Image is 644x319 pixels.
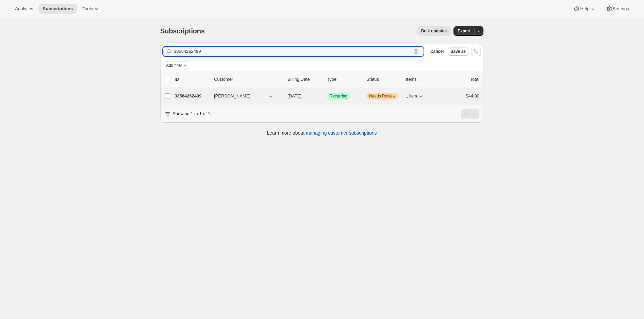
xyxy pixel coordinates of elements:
[214,93,250,100] span: [PERSON_NAME]
[160,27,205,35] span: Subscriptions
[369,93,395,99] span: Needs Review
[38,4,77,14] button: Subscriptions
[82,6,93,12] span: Tools
[406,76,440,83] div: Items
[413,48,419,55] button: Clear
[453,26,475,36] button: Export
[580,6,589,12] span: Help
[214,76,282,83] p: Customer
[613,6,629,12] span: Settings
[471,47,481,56] button: Sort the results
[306,130,377,136] a: managing customer subscriptions
[428,47,446,56] button: Cancel
[175,91,479,101] div: 33564262499[PERSON_NAME][DATE]SuccessRecurringWarningNeeds Review1 item$44.00
[406,93,417,99] span: 1 item
[461,109,479,119] nav: Pagination
[466,93,479,98] span: $44.00
[366,76,400,83] p: Status
[175,93,209,100] p: 33564262499
[78,4,104,14] button: Tools
[287,76,321,83] p: Billing Date
[421,28,447,34] span: Bulk updates
[267,130,377,136] p: Learn more about
[210,91,278,102] button: [PERSON_NAME]
[417,26,451,36] button: Bulk updates
[174,47,411,56] input: Filter subscribers
[327,76,361,83] div: Type
[11,4,37,14] button: Analytics
[470,76,479,83] p: Total
[175,76,209,83] p: ID
[406,91,425,101] button: 1 item
[43,6,73,12] span: Subscriptions
[163,61,190,70] button: Add filter
[448,47,468,56] button: Save as
[175,76,479,83] div: IDCustomerBilling DateTypeStatusItemsTotal
[172,110,210,117] p: Showing 1 to 1 of 1
[166,63,182,68] span: Add filter
[330,93,347,99] span: Recurring
[569,4,600,14] button: Help
[450,49,466,54] span: Save as
[287,93,301,98] span: [DATE]
[458,28,470,34] span: Export
[15,6,33,12] span: Analytics
[602,4,633,14] button: Settings
[430,49,444,54] span: Cancel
